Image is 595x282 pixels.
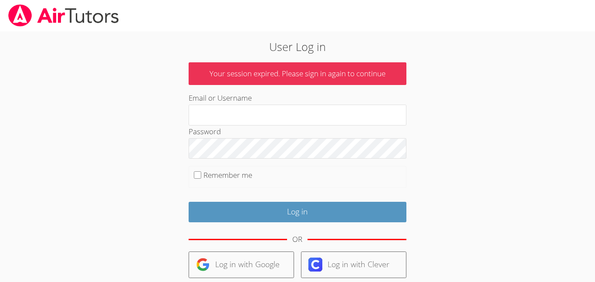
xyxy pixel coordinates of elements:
[301,251,406,278] a: Log in with Clever
[308,258,322,272] img: clever-logo-6eab21bc6e7a338710f1a6ff85c0baf02591cd810cc4098c63d3a4b26e2feb20.svg
[137,38,458,55] h2: User Log in
[7,4,120,27] img: airtutors_banner-c4298cdbf04f3fff15de1276eac7730deb9818008684d7c2e4769d2f7ddbe033.png
[189,202,406,222] input: Log in
[189,62,406,85] p: Your session expired. Please sign in again to continue
[292,233,302,246] div: OR
[196,258,210,272] img: google-logo-50288ca7cdecda66e5e0955fdab243c47b7ad437acaf1139b6f446037453330a.svg
[189,93,252,103] label: Email or Username
[189,126,221,136] label: Password
[203,170,252,180] label: Remember me
[189,251,294,278] a: Log in with Google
